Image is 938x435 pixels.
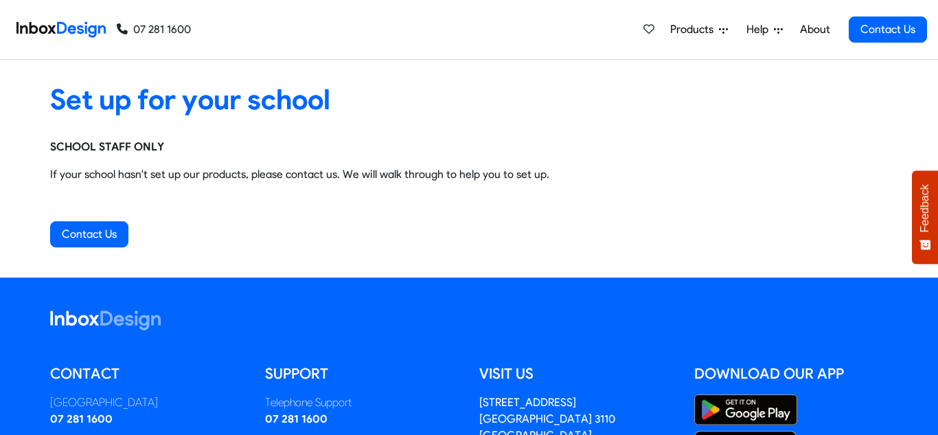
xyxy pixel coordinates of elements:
[796,16,834,43] a: About
[665,16,733,43] a: Products
[50,221,128,247] a: Contact Us
[50,166,888,183] p: If your school hasn't set up our products, please contact us. We will walk through to help you to...
[694,364,889,384] h5: Download our App
[849,16,927,43] a: Contact Us
[694,394,797,425] img: Google Play Store
[265,394,459,411] div: Telephone Support
[117,21,191,38] a: 07 281 1600
[265,412,328,425] a: 07 281 1600
[50,140,164,153] strong: SCHOOL STAFF ONLY
[50,394,244,411] div: [GEOGRAPHIC_DATA]
[265,364,459,384] h5: Support
[746,21,774,38] span: Help
[919,184,931,232] span: Feedback
[741,16,788,43] a: Help
[50,412,113,425] a: 07 281 1600
[50,82,888,117] heading: Set up for your school
[670,21,719,38] span: Products
[912,170,938,264] button: Feedback - Show survey
[50,311,161,331] img: logo_inboxdesign_white.svg
[479,364,674,384] h5: Visit us
[50,364,244,384] h5: Contact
